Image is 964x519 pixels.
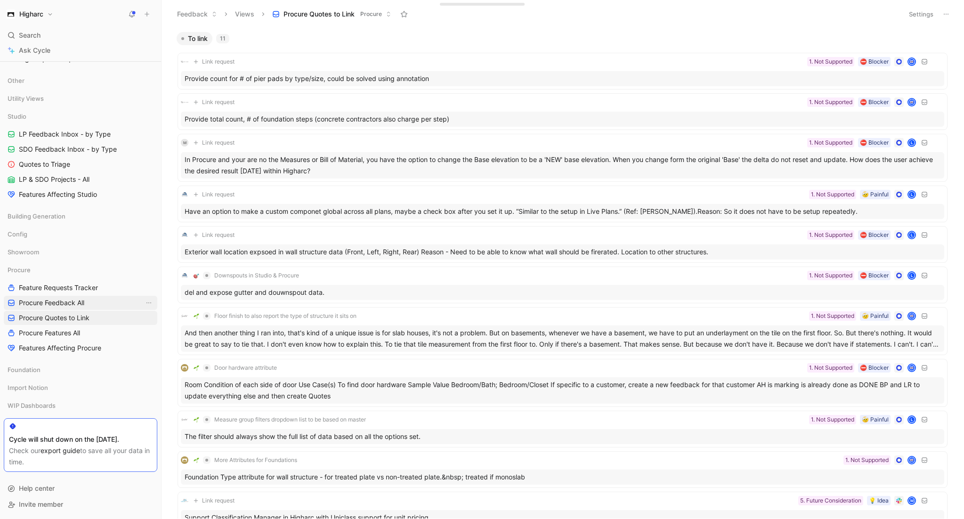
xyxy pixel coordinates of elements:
span: Foundation [8,365,41,374]
span: Invite member [19,500,63,508]
div: 1. Not Supported [809,138,852,147]
img: logo [181,456,188,464]
img: logo [181,416,188,423]
div: Config [4,227,157,241]
span: Quotes to Triage [19,160,70,169]
div: L [908,191,915,198]
span: LP & SDO Projects - All [19,175,89,184]
span: Showroom [8,247,39,257]
a: Procure Feedback AllView actions [4,296,157,310]
img: logo [181,364,188,372]
div: M [181,139,188,146]
a: Feature Requests Tracker [4,281,157,295]
button: HigharcHigharc [4,8,56,21]
img: 🌱 [194,457,199,463]
div: Building Generation [4,209,157,226]
img: logo [181,98,188,106]
div: L [908,232,915,238]
button: Link request [190,56,238,67]
div: 1. Not Supported [809,57,852,66]
a: logoLink request⛔️ Blocker1. Not SupportedLExterior wall location expsoed in wall structure data ... [178,226,948,263]
button: 🌱Floor finish to also report the type of structure it sits on [190,310,360,322]
div: Search [4,28,157,42]
a: LP Feedback Inbox - by Type [4,127,157,141]
a: Procure Features All [4,326,157,340]
div: 1. Not Supported [809,363,852,373]
div: Building Generation [4,209,157,223]
div: Other [4,73,157,90]
div: 5. Future Consideration [800,496,861,505]
button: Feedback [173,7,221,21]
div: Foundation [4,363,157,377]
span: LP Feedback Inbox - by Type [19,130,111,139]
span: Link request [202,497,235,504]
a: Procure Quotes to Link [4,311,157,325]
div: Provide total count, # of foundation steps (concrete contractors also charge per step) [181,112,944,127]
div: Utility Views [4,91,157,105]
img: logo [181,272,188,279]
a: MLink request⛔️ Blocker1. Not SupportedLIn Procure and your are no the Measures or Bill of Materi... [178,134,948,182]
a: export guide [41,446,80,454]
img: avatar [908,457,915,463]
button: Link request [190,229,238,241]
button: 🌱More Attributes for Foundations [190,454,300,466]
a: SDO Feedback Inbox - by Type [4,142,157,156]
img: avatar [908,365,915,371]
img: Higharc [6,9,16,19]
span: Measure group filters dropdown list to be based on master [214,416,366,423]
div: Config [4,227,157,244]
span: Floor finish to also report the type of structure it sits on [214,312,356,320]
img: logo [181,58,188,65]
img: 🎯 [194,273,199,278]
div: 1. Not Supported [809,97,852,107]
div: Import Notion [4,381,157,395]
span: WIP Dashboards [8,401,56,410]
span: Config [8,229,27,239]
div: M [908,497,915,504]
button: Procure Quotes to LinkProcure [268,7,396,21]
span: Door hardware attribute [214,364,277,372]
span: Procure Features All [19,328,80,338]
div: WIP Dashboards [4,398,157,415]
div: 🤕 Painful [862,190,889,199]
div: Showroom [4,245,157,259]
div: Exterior wall location expsoed in wall structure data (Front, Left, Right, Rear) Reason - Need to... [181,244,944,259]
span: Link request [202,231,235,239]
span: Procure Feedback All [19,298,84,308]
span: Feature Requests Tracker [19,283,98,292]
button: Link request [190,495,238,506]
div: Invite member [4,497,157,511]
img: 🌱 [194,417,199,422]
div: Procure [4,263,157,277]
div: 🤕 Painful [862,311,889,321]
button: To link [177,32,212,45]
span: Search [19,30,41,41]
a: Quotes to Triage [4,157,157,171]
span: Link request [202,58,235,65]
div: ⛔️ Blocker [860,97,889,107]
div: ⛔️ Blocker [860,138,889,147]
div: Check our to save all your data in time. [9,445,152,468]
a: logoLink request⛔️ Blocker1. Not SupportedavatarProvide total count, # of foundation steps (concr... [178,93,948,130]
div: StudioLP Feedback Inbox - by TypeSDO Feedback Inbox - by TypeQuotes to TriageLP & SDO Projects - ... [4,109,157,202]
div: del and expose gutter and douwnspout data. [181,285,944,300]
span: Ask Cycle [19,45,50,56]
button: Link request [190,97,238,108]
div: ⛔️ Blocker [860,363,889,373]
span: To link [188,34,208,43]
div: And then another thing I ran into, that's kind of a unique issue is for slab houses, it's not a p... [181,325,944,352]
span: Procure [360,9,382,19]
div: In Procure and your are no the Measures or Bill of Material, you have the option to change the Ba... [181,152,944,178]
img: logo [181,231,188,239]
div: ⛔️ Blocker [860,230,889,240]
div: Foundation Type attribute for wall structure - for treated plate vs non-treated plate.&nbsp; trea... [181,470,944,485]
a: logo🎯Downspouts in Studio & Procure⛔️ Blocker1. Not SupportedLdel and expose gutter and douwnspou... [178,267,948,303]
button: View actions [144,298,154,308]
a: logo🌱Floor finish to also report the type of structure it sits on🤕 Painful1. Not SupportedavatarA... [178,307,948,355]
div: Utility Views [4,91,157,108]
span: Procure [8,265,31,275]
button: 🌱Measure group filters dropdown list to be based on master [190,414,369,425]
div: Have an option to make a custom componet global across all plans, maybe a check box after you set... [181,204,944,219]
img: avatar [908,99,915,105]
span: Help center [19,484,55,492]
